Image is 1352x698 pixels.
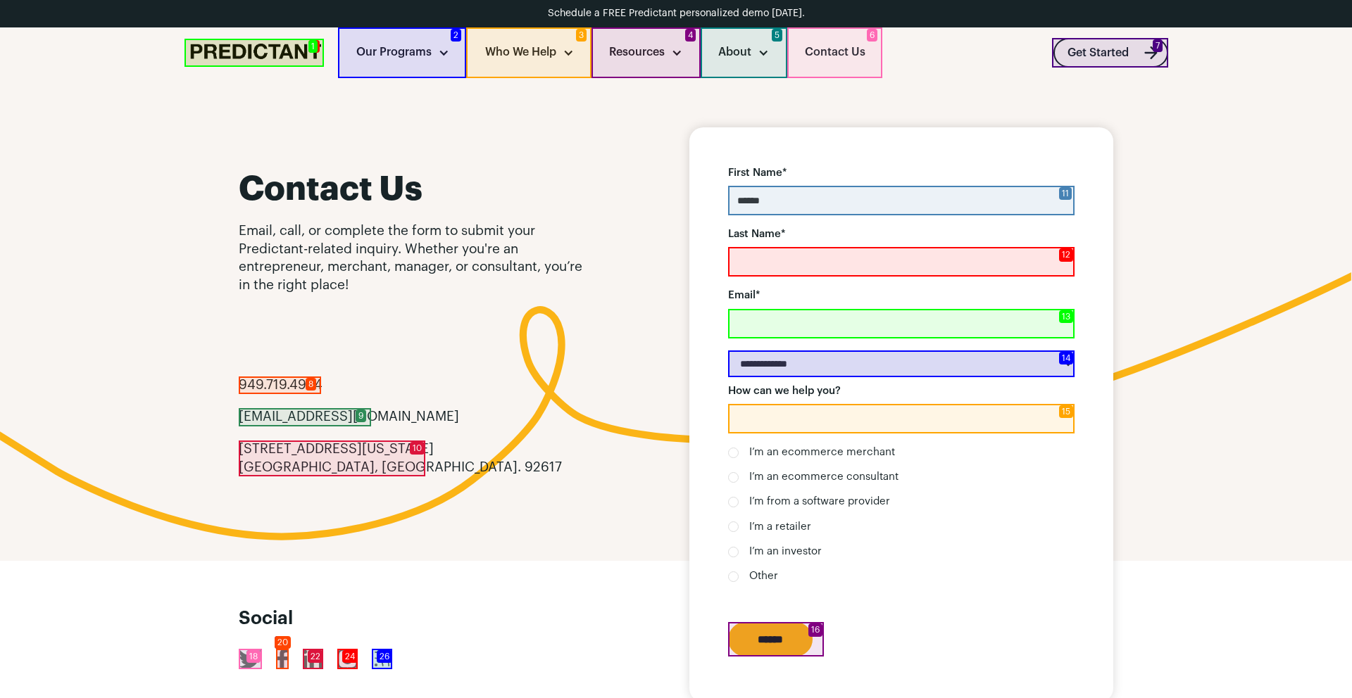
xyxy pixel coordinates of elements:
label: Last Name* [728,227,1075,241]
h1: Contact Us [239,170,632,208]
label: Email* [728,288,1075,303]
div: Schedule a FREE Predictant personalized demo [DATE]. [548,7,805,20]
div: Contact Us [805,45,865,61]
div: Our Programs [339,27,468,78]
div: Social [239,607,1113,631]
span: I’m an ecommerce merchant [749,445,895,459]
div: Who We Help [467,27,591,78]
div: Resources [591,27,701,78]
div: About [701,27,787,78]
label: How can we help you? [728,384,1075,398]
span: I’m an ecommerce consultant [749,470,899,484]
a: [STREET_ADDRESS][US_STATE][GEOGRAPHIC_DATA], [GEOGRAPHIC_DATA]. 92617 [239,440,562,476]
span: Other [749,569,778,583]
div: [STREET_ADDRESS][US_STATE] [GEOGRAPHIC_DATA], [GEOGRAPHIC_DATA]. 92617 [239,440,562,476]
label: First Name* [728,166,1075,180]
a: 949.719.4954 [239,376,323,395]
span: I’m a retailer [749,520,811,534]
span: I’m an investor [749,545,822,559]
a: Contact Us [787,27,883,78]
div: Get Started [1068,47,1129,58]
a: [EMAIL_ADDRESS][DOMAIN_NAME] [239,408,459,426]
p: Email, call, or complete the form to submit your Predictant-related inquiry. Whether you're an en... [239,222,587,295]
span: I’m from a software provider [749,495,890,509]
a: Get Started [1053,38,1168,68]
div: Resources [609,45,665,61]
div: Who We Help [485,45,556,61]
div: About [718,45,751,61]
div: Our Programs [356,45,432,61]
form: Email Form [728,166,1075,657]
